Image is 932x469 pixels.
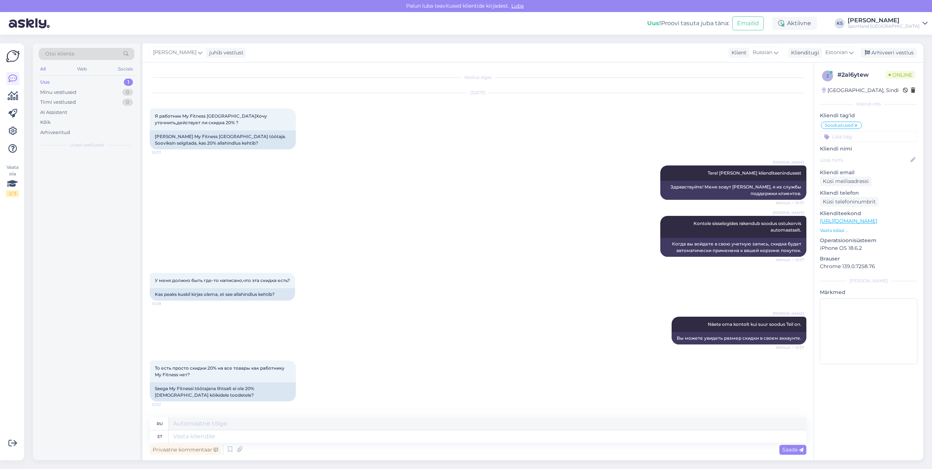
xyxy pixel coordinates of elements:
span: 10:37 [152,150,179,155]
span: Kontole sisselogides rakendub soodus ostukorvis automaatselt. [694,221,802,233]
div: 0 [122,99,133,106]
span: Saada [782,446,803,453]
div: All [39,64,47,74]
span: [PERSON_NAME] [773,311,804,316]
div: [GEOGRAPHIC_DATA], Sindi [822,87,899,94]
div: Kas peaks kuskil kirjas olema, et see allahindlus kehtib? [150,288,295,301]
div: Klient [729,49,746,57]
p: Klienditeekond [820,210,917,217]
span: Online [886,71,915,79]
div: Klienditugi [788,49,819,57]
input: Lisa tag [820,131,917,142]
span: Otsi kliente [45,50,75,58]
span: Russian [753,49,772,57]
p: Vaata edasi ... [820,227,917,234]
p: Operatsioonisüsteem [820,237,917,244]
input: Lisa nimi [820,156,909,164]
span: Soodustused [825,123,853,127]
div: Arhiveeritud [40,129,70,136]
div: Minu vestlused [40,89,76,96]
div: ru [157,417,163,430]
div: et [157,430,162,443]
div: Vestlus algas [150,74,806,81]
span: Tere! [PERSON_NAME] klienditeenindusest [708,170,801,176]
p: Chrome 139.0.7258.76 [820,263,917,270]
div: Küsi telefoninumbrit [820,197,879,207]
p: Kliendi tag'id [820,112,917,119]
div: 1 [124,79,133,86]
div: 0 [122,89,133,96]
span: Nähtud ✓ 10:37 [776,257,804,263]
div: [PERSON_NAME] [848,18,920,23]
div: Arhiveeri vestlus [860,48,917,58]
div: Tiimi vestlused [40,99,76,106]
div: Seega My Fitnessi töötajana lihtsalt ei ole 20% [DEMOGRAPHIC_DATA] kõikidele toodetele? [150,382,296,401]
span: Nähtud ✓ 10:57 [776,345,804,350]
b: Uus! [647,20,661,27]
div: Здравствуйте! Меня зовут [PERSON_NAME], я из службы поддержки клиентов. [660,181,806,200]
span: У меня должно быть где-то написано,что эта скидка есть? [155,278,290,283]
span: Nähtud ✓ 10:37 [776,200,804,206]
div: Вы можете увидеть размер скидки в своем аккаунте. [672,332,806,344]
div: Küsi meiliaadressi [820,176,872,186]
div: AI Assistent [40,109,67,116]
div: Kliendi info [820,101,917,107]
span: Näete oma kontolt kui suur soodus Teil on. [708,321,801,327]
div: # 2al6ytew [837,70,886,79]
span: Uued vestlused [70,142,104,148]
span: [PERSON_NAME] [773,160,804,165]
a: [URL][DOMAIN_NAME] [820,218,877,224]
div: Privaatne kommentaar [150,445,221,455]
div: Socials [116,64,134,74]
div: Sportland [GEOGRAPHIC_DATA] [848,23,920,29]
a: [PERSON_NAME]Sportland [GEOGRAPHIC_DATA] [848,18,928,29]
div: 2 / 3 [6,190,19,197]
p: Märkmed [820,289,917,296]
div: [DATE] [150,89,806,96]
span: То есть просто скидки 20% на все товары как работнику My Fitness нет? [155,365,286,377]
span: Я работник My Fitness [GEOGRAPHIC_DATA]Хочу уточнить,действует ли скидка 20% ? [155,113,268,125]
p: iPhone OS 18.6.2 [820,244,917,252]
div: Kõik [40,119,51,126]
div: Web [76,64,88,74]
div: Uus [40,79,50,86]
div: Proovi tasuta juba täna: [647,19,729,28]
div: Aktiivne [772,17,817,30]
button: Emailid [732,16,764,30]
div: Когда вы войдете в свою учетную запись, скидка будет автоматически применена к вашей корзине поку... [660,238,806,257]
p: Brauser [820,255,917,263]
span: Estonian [825,49,848,57]
div: [PERSON_NAME] My Fitness [GEOGRAPHIC_DATA] töötaja. Sooviksin selgitada, kas 20% allahindlus kehtib? [150,130,296,149]
span: 10:38 [152,301,179,306]
span: [PERSON_NAME] [773,210,804,216]
div: Vaata siia [6,164,19,197]
div: [PERSON_NAME] [820,278,917,284]
p: Kliendi nimi [820,145,917,153]
span: Luba [509,3,526,9]
span: 12:02 [152,402,179,407]
p: Kliendi telefon [820,189,917,197]
div: KS [834,18,845,28]
span: 2 [826,73,829,79]
span: [PERSON_NAME] [153,49,196,57]
div: juhib vestlust [206,49,244,57]
p: Kliendi email [820,169,917,176]
img: Askly Logo [6,49,20,63]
